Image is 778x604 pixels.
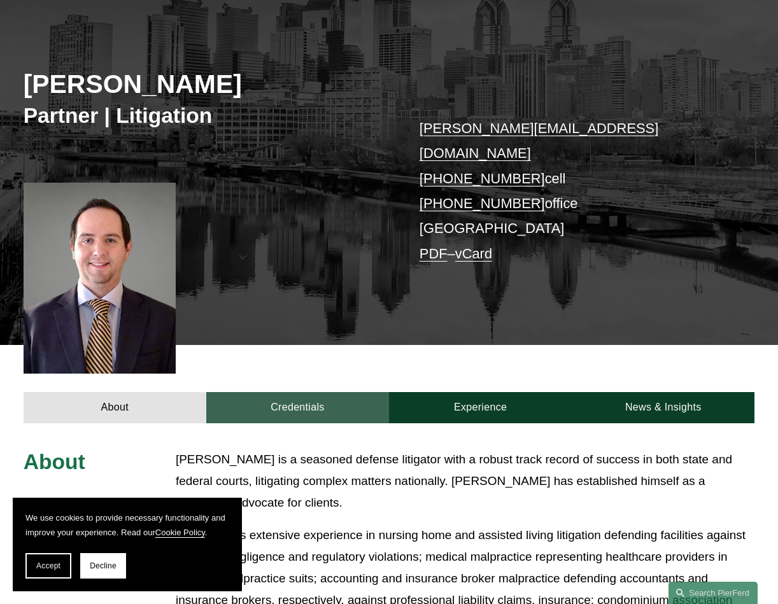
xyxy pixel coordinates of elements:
[206,392,389,423] a: Credentials
[80,553,126,579] button: Decline
[36,561,60,570] span: Accept
[389,392,572,423] a: Experience
[90,561,117,570] span: Decline
[420,116,725,266] p: cell office [GEOGRAPHIC_DATA] –
[24,450,85,474] span: About
[24,392,206,423] a: About
[420,246,448,262] a: PDF
[25,510,229,540] p: We use cookies to provide necessary functionality and improve your experience. Read our .
[176,449,754,514] p: [PERSON_NAME] is a seasoned defense litigator with a robust track record of success in both state...
[420,171,545,186] a: [PHONE_NUMBER]
[668,582,758,604] a: Search this site
[24,69,389,101] h2: [PERSON_NAME]
[25,553,71,579] button: Accept
[420,120,658,161] a: [PERSON_NAME][EMAIL_ADDRESS][DOMAIN_NAME]
[455,246,492,262] a: vCard
[24,102,389,129] h3: Partner | Litigation
[13,498,242,591] section: Cookie banner
[572,392,754,423] a: News & Insights
[420,195,545,211] a: [PHONE_NUMBER]
[155,528,205,537] a: Cookie Policy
